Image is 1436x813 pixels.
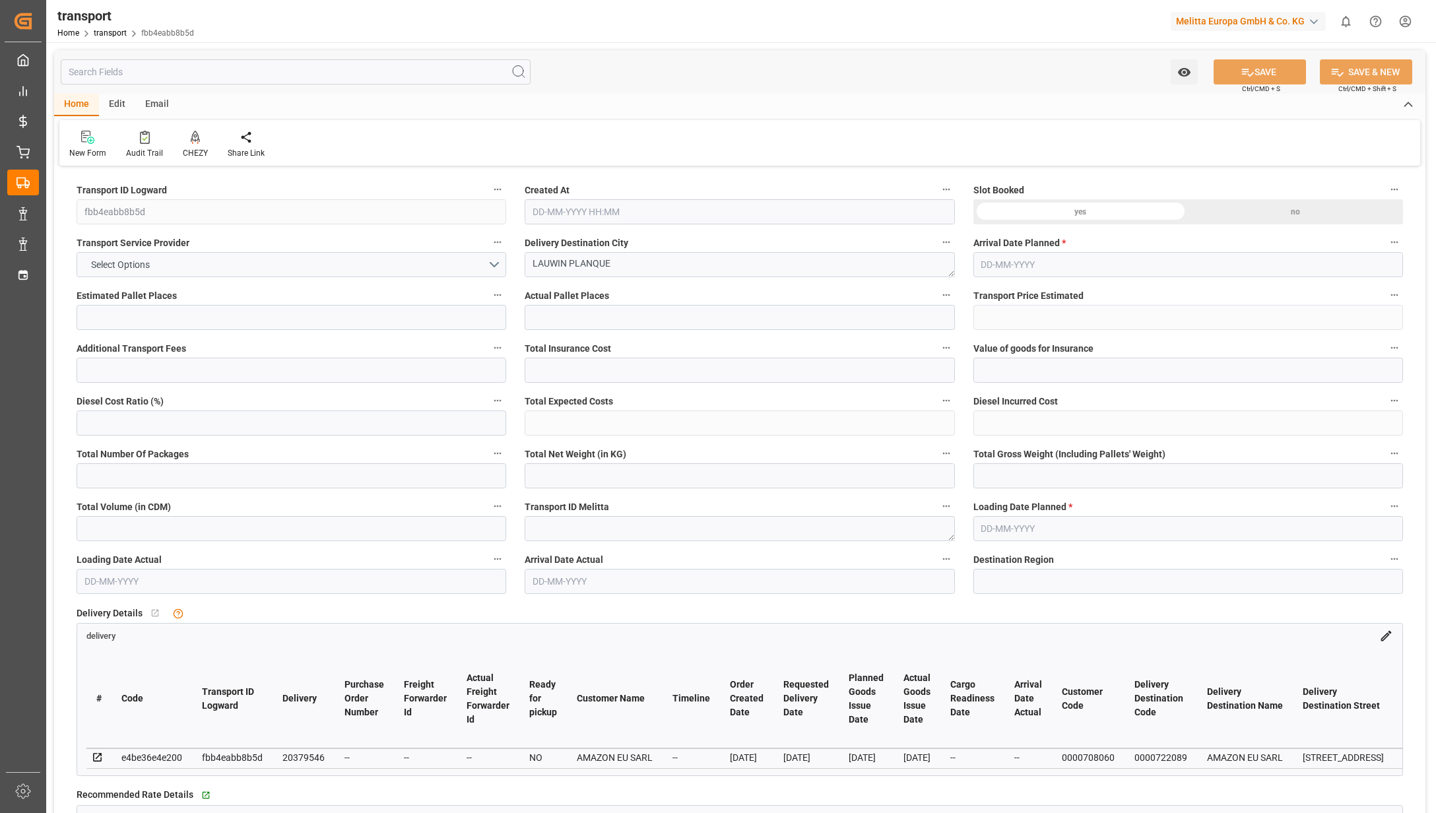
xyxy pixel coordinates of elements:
[525,395,613,408] span: Total Expected Costs
[773,649,839,748] th: Requested Delivery Date
[77,569,506,594] input: DD-MM-YYYY
[938,339,955,356] button: Total Insurance Cost
[489,498,506,515] button: Total Volume (in CDM)
[1386,286,1403,304] button: Transport Price Estimated
[77,606,143,620] span: Delivery Details
[894,649,940,748] th: Actual Goods Issue Date
[489,181,506,198] button: Transport ID Logward
[273,649,335,748] th: Delivery
[394,649,457,748] th: Freight Forwarder Id
[77,553,162,567] span: Loading Date Actual
[1303,750,1384,765] div: [STREET_ADDRESS]
[99,94,135,116] div: Edit
[86,631,115,641] span: delivery
[839,649,894,748] th: Planned Goods Issue Date
[467,750,509,765] div: --
[1171,9,1331,34] button: Melitta Europa GmbH & Co. KG
[57,28,79,38] a: Home
[86,630,115,640] a: delivery
[938,445,955,462] button: Total Net Weight (in KG)
[849,750,884,765] div: [DATE]
[1361,7,1390,36] button: Help Center
[77,289,177,303] span: Estimated Pallet Places
[973,500,1072,514] span: Loading Date Planned
[1125,649,1197,748] th: Delivery Destination Code
[1188,199,1403,224] div: no
[1242,84,1280,94] span: Ctrl/CMD + S
[1207,750,1283,765] div: AMAZON EU SARL
[112,649,192,748] th: Code
[730,750,764,765] div: [DATE]
[938,181,955,198] button: Created At
[1171,12,1326,31] div: Melitta Europa GmbH & Co. KG
[973,342,1093,356] span: Value of goods for Insurance
[525,199,954,224] input: DD-MM-YYYY HH:MM
[404,750,447,765] div: --
[1062,750,1115,765] div: 0000708060
[121,750,182,765] div: e4be36e4e200
[938,286,955,304] button: Actual Pallet Places
[525,289,609,303] span: Actual Pallet Places
[940,649,1004,748] th: Cargo Readiness Date
[525,447,626,461] span: Total Net Weight (in KG)
[973,236,1066,250] span: Arrival Date Planned
[525,342,611,356] span: Total Insurance Cost
[938,234,955,251] button: Delivery Destination City
[457,649,519,748] th: Actual Freight Forwarder Id
[672,750,710,765] div: --
[1386,550,1403,568] button: Destination Region
[720,649,773,748] th: Order Created Date
[77,500,171,514] span: Total Volume (in CDM)
[1214,59,1306,84] button: SAVE
[783,750,829,765] div: [DATE]
[973,183,1024,197] span: Slot Booked
[489,234,506,251] button: Transport Service Provider
[973,553,1054,567] span: Destination Region
[1052,649,1125,748] th: Customer Code
[973,516,1403,541] input: DD-MM-YYYY
[1004,649,1052,748] th: Arrival Date Actual
[1386,498,1403,515] button: Loading Date Planned *
[77,252,506,277] button: open menu
[973,199,1189,224] div: yes
[1386,234,1403,251] button: Arrival Date Planned *
[973,447,1165,461] span: Total Gross Weight (Including Pallets' Weight)
[1320,59,1412,84] button: SAVE & NEW
[519,649,567,748] th: Ready for pickup
[54,94,99,116] div: Home
[525,500,609,514] span: Transport ID Melitta
[938,550,955,568] button: Arrival Date Actual
[61,59,531,84] input: Search Fields
[228,147,265,159] div: Share Link
[525,553,603,567] span: Arrival Date Actual
[525,236,628,250] span: Delivery Destination City
[126,147,163,159] div: Audit Trail
[938,498,955,515] button: Transport ID Melitta
[344,750,384,765] div: --
[94,28,127,38] a: transport
[950,750,995,765] div: --
[973,395,1058,408] span: Diesel Incurred Cost
[489,339,506,356] button: Additional Transport Fees
[202,750,263,765] div: fbb4eabb8b5d
[1386,392,1403,409] button: Diesel Incurred Cost
[77,236,189,250] span: Transport Service Provider
[135,94,179,116] div: Email
[529,750,557,765] div: NO
[335,649,394,748] th: Purchase Order Number
[1331,7,1361,36] button: show 0 new notifications
[1386,445,1403,462] button: Total Gross Weight (Including Pallets' Weight)
[1134,750,1187,765] div: 0000722089
[1197,649,1293,748] th: Delivery Destination Name
[1338,84,1396,94] span: Ctrl/CMD + Shift + S
[577,750,653,765] div: AMAZON EU SARL
[77,342,186,356] span: Additional Transport Fees
[903,750,930,765] div: [DATE]
[489,392,506,409] button: Diesel Cost Ratio (%)
[183,147,208,159] div: CHEZY
[525,183,570,197] span: Created At
[489,550,506,568] button: Loading Date Actual
[525,252,954,277] textarea: LAUWIN PLANQUE
[489,286,506,304] button: Estimated Pallet Places
[1014,750,1042,765] div: --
